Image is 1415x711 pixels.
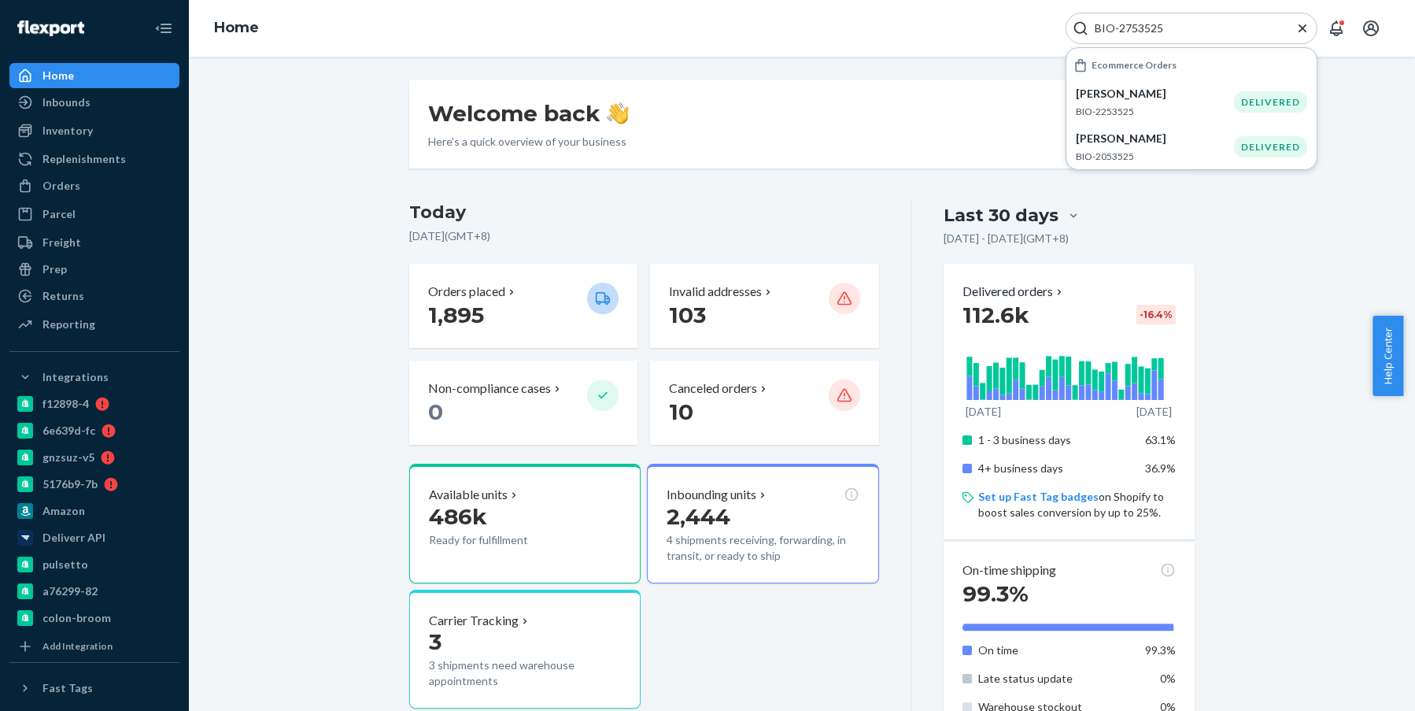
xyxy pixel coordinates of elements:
p: Late status update [978,671,1133,687]
a: a76299-82 [9,579,179,604]
input: Search Input [1088,20,1282,36]
div: Reporting [42,317,95,332]
div: DELIVERED [1234,91,1307,113]
div: gnzsuz-v5 [42,450,94,465]
p: [DATE] - [DATE] ( GMT+8 ) [944,231,1069,246]
p: on Shopify to boost sales conversion by up to 25%. [978,489,1176,520]
img: Flexport logo [17,20,84,36]
button: Fast Tags [9,676,179,701]
h6: Ecommerce Orders [1092,60,1177,70]
p: Ready for fulfillment [429,532,574,548]
p: Invalid addresses [669,283,762,301]
button: Orders placed 1,895 [409,264,637,348]
p: Canceled orders [669,380,757,398]
div: Last 30 days [944,203,1058,228]
h1: Welcome back [428,99,629,128]
div: Add Integration [42,639,113,653]
div: a76299-82 [42,583,98,599]
button: Available units486kReady for fulfillment [409,464,641,583]
a: gnzsuz-v5 [9,445,179,470]
p: On-time shipping [962,561,1056,580]
div: Deliverr API [42,530,105,546]
div: f12898-4 [42,396,89,412]
p: [PERSON_NAME] [1076,86,1234,102]
span: 63.1% [1145,433,1176,446]
a: Add Integration [9,637,179,656]
a: 5176b9-7b [9,472,179,497]
p: 4+ business days [978,461,1133,476]
div: colon-broom [42,610,111,626]
div: 6e639d-fc [42,423,95,439]
span: 36.9% [1145,461,1176,475]
span: 99.3% [962,580,1029,607]
div: Returns [42,288,84,304]
p: Available units [429,486,508,504]
a: Deliverr API [9,525,179,550]
a: colon-broom [9,605,179,631]
div: pulsetto [42,557,88,572]
a: Inbounds [9,90,179,115]
p: Orders placed [428,283,505,301]
p: Here’s a quick overview of your business [428,134,629,150]
a: Home [214,19,259,36]
a: 6e639d-fc [9,418,179,443]
h3: Today [409,200,879,225]
img: hand-wave emoji [607,102,629,124]
p: [DATE] ( GMT+8 ) [409,228,879,244]
button: Delivered orders [962,283,1066,301]
p: [PERSON_NAME] [1076,131,1234,146]
p: Non-compliance cases [428,380,551,398]
span: 112.6k [962,302,1029,328]
p: Inbounding units [667,486,756,504]
span: 2,444 [667,503,730,530]
ol: breadcrumbs [201,6,272,51]
span: 99.3% [1145,643,1176,657]
a: Replenishments [9,146,179,172]
p: [DATE] [966,404,1001,420]
a: Set up Fast Tag badges [978,490,1099,503]
button: Carrier Tracking33 shipments need warehouse appointments [409,590,641,709]
a: Prep [9,257,179,282]
button: Invalid addresses 103 [650,264,878,348]
span: 1,895 [428,302,484,328]
button: Integrations [9,365,179,390]
p: 1 - 3 business days [978,432,1133,448]
p: Carrier Tracking [429,612,519,630]
div: DELIVERED [1234,136,1307,157]
span: Help Center [1373,316,1403,396]
a: Freight [9,230,179,255]
button: Close Navigation [148,13,179,44]
a: Amazon [9,498,179,524]
p: 4 shipments receiving, forwarding, in transit, or ready to ship [667,532,859,564]
a: Home [9,63,179,88]
div: Inbounds [42,94,91,110]
div: Prep [42,261,67,277]
div: Home [42,68,74,83]
div: Parcel [42,206,76,222]
a: Inventory [9,118,179,143]
div: Orders [42,178,80,194]
div: Replenishments [42,151,126,167]
a: f12898-4 [9,391,179,417]
div: 5176b9-7b [42,476,98,492]
a: Orders [9,173,179,198]
div: Freight [42,235,81,250]
span: 103 [669,302,706,328]
span: 10 [669,398,693,425]
button: Canceled orders 10 [650,361,878,445]
div: Fast Tags [42,680,93,696]
div: Amazon [42,503,85,519]
div: -16.4 % [1136,305,1176,324]
a: Parcel [9,202,179,227]
button: Non-compliance cases 0 [409,361,637,445]
span: 3 [429,628,441,655]
div: Inventory [42,123,93,139]
a: Reporting [9,312,179,337]
p: On time [978,642,1133,658]
span: 0% [1160,672,1176,685]
p: [DATE] [1136,404,1172,420]
a: pulsetto [9,552,179,577]
button: Close Search [1295,20,1310,37]
button: Open account menu [1355,13,1387,44]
